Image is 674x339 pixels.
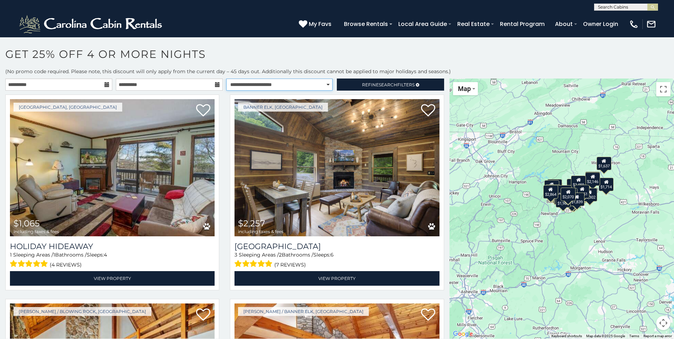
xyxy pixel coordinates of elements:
[551,334,582,339] button: Keyboard shortcuts
[646,19,656,29] img: mail-regular-white.png
[496,18,548,30] a: Rental Program
[551,18,576,30] a: About
[10,99,215,236] img: Holiday Hideaway
[274,260,306,269] span: (7 reviews)
[10,252,12,258] span: 1
[557,185,572,199] div: $2,257
[53,252,55,258] span: 1
[234,242,439,251] h3: Eagle Ridge Creek
[14,307,151,316] a: [PERSON_NAME] / Blowing Rock, [GEOGRAPHIC_DATA]
[570,193,584,206] div: $1,839
[196,103,210,118] a: Add to favorites
[362,82,415,87] span: Refine Filters
[234,99,439,236] img: Eagle Ridge Creek
[545,184,560,198] div: $3,909
[196,308,210,323] a: Add to favorites
[238,229,284,234] span: including taxes & fees
[10,251,215,269] div: Sleeping Areas / Bathrooms / Sleeps:
[337,79,444,91] a: RefineSearchFilters
[599,178,614,191] div: $1,714
[582,188,597,201] div: $3,302
[544,180,559,194] div: $1,924
[279,252,282,258] span: 2
[596,157,611,170] div: $1,637
[451,329,475,339] a: Open this area in Google Maps (opens a new window)
[10,99,215,236] a: Holiday Hideaway $1,065 including taxes & fees
[330,252,334,258] span: 6
[14,218,40,228] span: $1,065
[14,103,122,112] a: [GEOGRAPHIC_DATA], [GEOGRAPHIC_DATA]
[575,185,589,198] div: $2,051
[561,188,576,201] div: $2,070
[234,99,439,236] a: Eagle Ridge Creek $2,257 including taxes & fees
[234,242,439,251] a: [GEOGRAPHIC_DATA]
[340,18,392,30] a: Browse Rentals
[309,20,331,28] span: My Favs
[14,229,59,234] span: including taxes & fees
[299,20,333,29] a: My Favs
[656,82,670,96] button: Toggle fullscreen view
[238,307,369,316] a: [PERSON_NAME] / Banner Elk, [GEOGRAPHIC_DATA]
[656,316,670,330] button: Map camera controls
[395,18,451,30] a: Local Area Guide
[238,218,265,228] span: $2,257
[238,103,328,112] a: Banner Elk, [GEOGRAPHIC_DATA]
[454,18,493,30] a: Real Estate
[547,179,562,193] div: $2,196
[234,251,439,269] div: Sleeping Areas / Bathrooms / Sleeps:
[585,172,600,186] div: $2,146
[234,271,439,286] a: View Property
[18,14,165,35] img: White-1-2.png
[379,82,397,87] span: Search
[629,19,639,29] img: phone-regular-white.png
[585,172,600,185] div: $2,561
[458,85,471,92] span: Map
[421,308,435,323] a: Add to favorites
[50,260,82,269] span: (4 reviews)
[629,334,639,338] a: Terms (opens in new tab)
[451,329,475,339] img: Google
[10,242,215,251] a: Holiday Hideaway
[234,252,237,258] span: 3
[586,334,625,338] span: Map data ©2025 Google
[453,82,478,95] button: Change map style
[643,334,672,338] a: Report a map error
[555,194,570,208] div: $1,985
[543,185,558,199] div: $2,864
[421,103,435,118] a: Add to favorites
[579,18,622,30] a: Owner Login
[10,271,215,286] a: View Property
[571,176,586,189] div: $2,459
[104,252,107,258] span: 4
